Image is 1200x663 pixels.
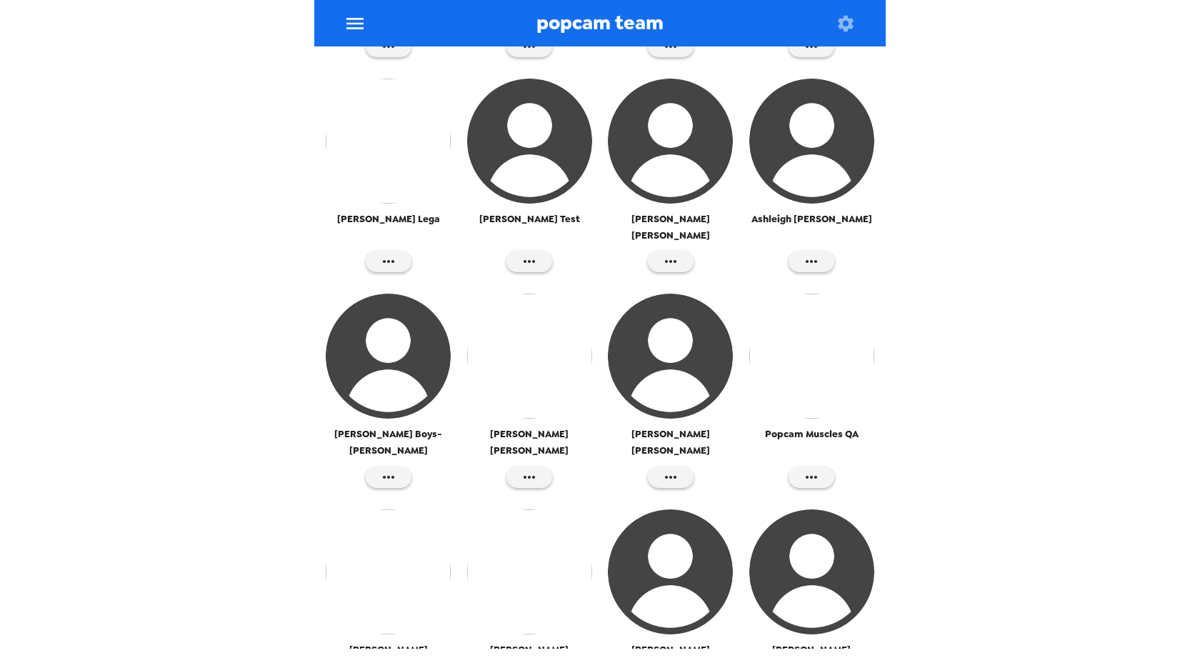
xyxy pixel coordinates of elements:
button: [PERSON_NAME] Test [467,79,592,234]
span: Popcam Muscles QA [765,426,859,442]
button: [PERSON_NAME] [PERSON_NAME] [604,79,738,251]
span: [PERSON_NAME] [PERSON_NAME] [604,211,738,244]
button: [PERSON_NAME] [PERSON_NAME] [604,294,738,467]
button: [PERSON_NAME] Lega [326,79,451,234]
span: [PERSON_NAME] [PERSON_NAME] [463,426,597,459]
span: [PERSON_NAME] [PERSON_NAME] [604,426,738,459]
span: [PERSON_NAME] Boys-[PERSON_NAME] [321,426,456,459]
button: [PERSON_NAME] [PERSON_NAME] [463,294,597,467]
span: popcam team [536,14,664,33]
button: Ashleigh [PERSON_NAME] [749,79,874,234]
span: [PERSON_NAME] Test [479,211,580,227]
span: Ashleigh [PERSON_NAME] [751,211,872,227]
button: [PERSON_NAME] Boys-[PERSON_NAME] [321,294,456,467]
button: Popcam Muscles QA [749,294,874,449]
span: [PERSON_NAME] Lega [337,211,440,227]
